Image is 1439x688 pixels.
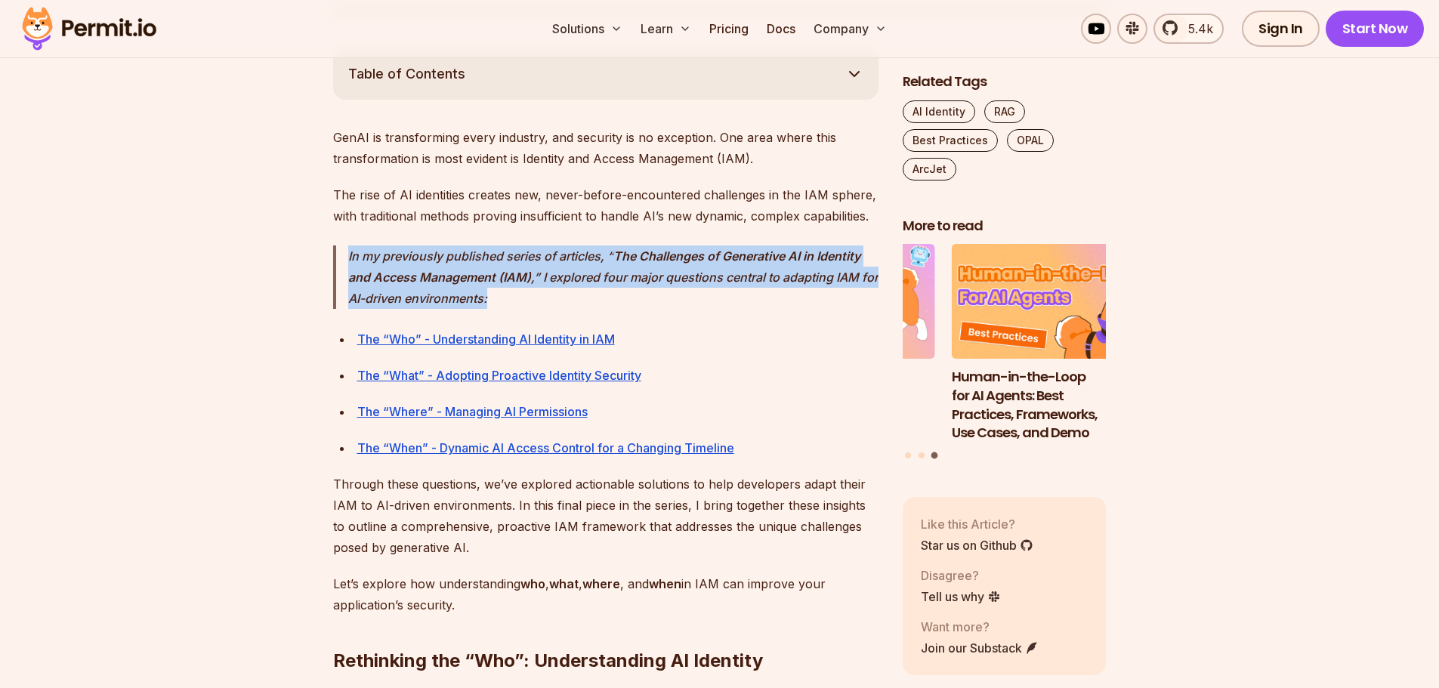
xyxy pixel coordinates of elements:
[921,588,1001,606] a: Tell us why
[348,63,465,85] span: Table of Contents
[546,14,628,44] button: Solutions
[1179,20,1213,38] span: 5.4k
[903,100,975,123] a: AI Identity
[905,452,911,458] button: Go to slide 1
[984,100,1025,123] a: RAG
[333,573,879,615] p: Let’s explore how understanding , , , and in IAM can improve your application’s security.
[921,618,1039,636] p: Want more?
[649,576,681,591] strong: when
[333,48,879,100] button: Table of Contents
[348,248,860,285] strong: The Challenges of Generative AI in Identity and Access Management (IAM)
[549,576,579,591] strong: what
[952,245,1156,443] a: Human-in-the-Loop for AI Agents: Best Practices, Frameworks, Use Cases, and DemoHuman-in-the-Loop...
[520,576,545,591] strong: who
[952,245,1156,359] img: Human-in-the-Loop for AI Agents: Best Practices, Frameworks, Use Cases, and Demo
[1242,11,1320,47] a: Sign In
[808,14,893,44] button: Company
[333,245,879,309] blockquote: In my previously published series of articles, “ ,” I explored four major questions central to ad...
[952,245,1156,443] li: 3 of 3
[903,129,998,152] a: Best Practices
[357,404,588,419] a: The “Where” - Managing AI Permissions
[333,588,879,673] h2: Rethinking the “Who”: Understanding AI Identity
[333,127,879,169] p: GenAI is transforming every industry, and security is no exception. One area where this transform...
[333,184,879,227] p: The rise of AI identities creates new, never-before-encountered challenges in the IAM sphere, wit...
[582,576,620,591] strong: where
[1326,11,1425,47] a: Start Now
[761,14,801,44] a: Docs
[1007,129,1054,152] a: OPAL
[921,639,1039,657] a: Join our Substack
[903,245,1107,461] div: Posts
[919,452,925,458] button: Go to slide 2
[731,245,935,359] img: Why JWTs Can’t Handle AI Agent Access
[357,368,641,383] a: The “What” - Adopting Proactive Identity Security
[903,217,1107,236] h2: More to read
[731,245,935,443] li: 2 of 3
[703,14,755,44] a: Pricing
[931,452,938,459] button: Go to slide 3
[921,515,1033,533] p: Like this Article?
[333,474,879,558] p: Through these questions, we’ve explored actionable solutions to help developers adapt their IAM t...
[903,158,956,180] a: ArcJet
[15,3,163,54] img: Permit logo
[1153,14,1224,44] a: 5.4k
[921,566,1001,585] p: Disagree?
[357,332,615,347] a: The “Who” - Understanding AI Identity in IAM
[903,73,1107,91] h2: Related Tags
[635,14,697,44] button: Learn
[731,368,935,406] h3: Why JWTs Can’t Handle AI Agent Access
[921,536,1033,554] a: Star us on Github
[357,440,734,455] a: The “When” - Dynamic AI Access Control for a Changing Timeline
[952,368,1156,443] h3: Human-in-the-Loop for AI Agents: Best Practices, Frameworks, Use Cases, and Demo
